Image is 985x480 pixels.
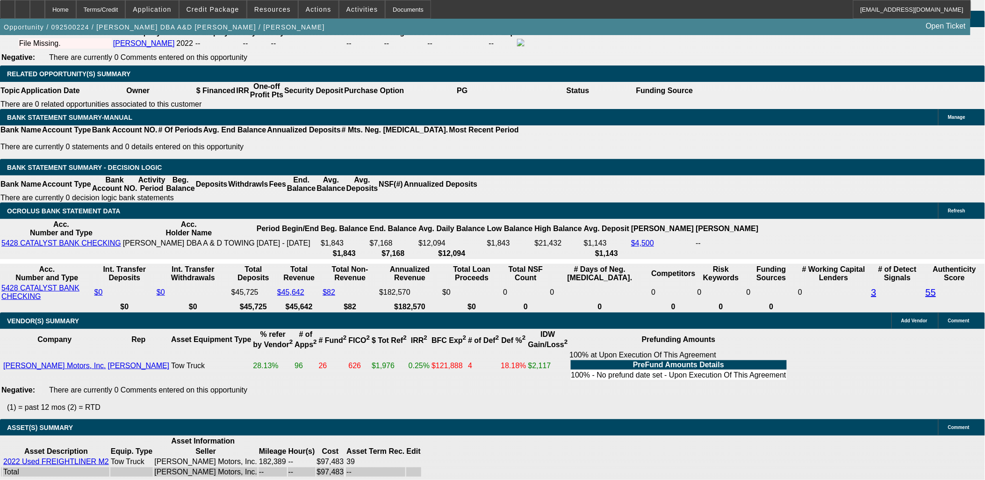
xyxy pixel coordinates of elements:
[431,336,466,344] b: BFC Exp
[176,38,194,49] td: 2022
[372,336,407,344] b: $ Tot Ref
[948,115,965,120] span: Manage
[203,125,267,135] th: Avg. End Balance
[323,288,335,296] a: $82
[3,362,106,370] a: [PERSON_NAME] Motors, Inc.
[570,351,788,381] div: 100% at Upon Execution Of This Agreement
[195,447,216,455] b: Seller
[468,336,499,344] b: # of Def
[431,350,467,381] td: $121,888
[442,265,502,283] th: Total Loan Proceeds
[288,447,315,455] b: Hour(s)
[253,350,294,381] td: 28.13%
[901,318,927,323] span: Add Vendor
[171,437,235,445] b: Asset Information
[517,39,525,46] img: facebook-icon.png
[131,335,145,343] b: Rep
[320,249,368,258] th: $1,843
[3,458,109,465] a: 2022 Used FREIGHTLINER M2
[948,208,965,213] span: Refresh
[49,53,247,61] span: There are currently 0 Comments entered on this opportunity
[631,220,694,238] th: [PERSON_NAME]
[313,339,316,346] sup: 2
[243,38,270,49] td: --
[534,220,582,238] th: High Balance
[171,335,251,343] b: Asset Equipment Type
[418,220,486,238] th: Avg. Daily Balance
[449,125,519,135] th: Most Recent Period
[195,39,201,47] span: --
[341,125,449,135] th: # Mts. Neg. [MEDICAL_DATA].
[379,302,441,312] th: $182,570
[926,287,936,298] a: 55
[424,335,427,342] sup: 2
[379,288,440,297] div: $182,570
[346,6,378,13] span: Activities
[231,302,276,312] th: $45,725
[695,239,759,248] td: --
[502,336,526,344] b: Def %
[798,288,802,296] span: 0
[294,350,317,381] td: 96
[746,265,797,283] th: Funding Sources
[550,265,650,283] th: # Days of Neg. [MEDICAL_DATA].
[7,424,73,431] span: ASSET(S) SUMMARY
[371,350,407,381] td: $1,976
[528,350,568,381] td: $2,117
[156,265,230,283] th: Int. Transfer Withdrawals
[746,284,797,301] td: 0
[126,0,178,18] button: Application
[346,175,379,193] th: Avg. Deposits
[520,82,636,100] th: Status
[631,239,654,247] a: $4,500
[24,447,88,455] b: Asset Description
[442,284,502,301] td: $0
[42,125,92,135] th: Account Type
[259,457,287,466] td: 182,389
[798,265,870,283] th: # Working Capital Lenders
[922,18,970,34] a: Open Ticket
[4,23,325,31] span: Opportunity / 092500224 / [PERSON_NAME] DBA A&D [PERSON_NAME] / [PERSON_NAME]
[348,350,371,381] td: 626
[94,288,103,296] a: $0
[316,467,345,477] td: $97,483
[695,220,759,238] th: [PERSON_NAME]
[418,239,486,248] td: $12,094
[0,143,519,151] p: There are currently 0 statements and 0 details entered on this opportunity
[503,302,548,312] th: 0
[406,447,421,456] th: Edit
[37,335,72,343] b: Company
[651,265,696,283] th: Competitors
[110,457,153,466] td: Tow Truck
[253,330,293,349] b: % refer by Vendor
[564,339,568,346] sup: 2
[367,335,370,342] sup: 2
[636,82,694,100] th: Funding Source
[299,0,338,18] button: Actions
[277,265,321,283] th: Total Revenue
[165,175,195,193] th: Beg. Balance
[108,362,170,370] a: [PERSON_NAME]
[259,467,287,477] td: --
[7,317,79,325] span: VENDOR(S) SUMMARY
[349,336,370,344] b: FICO
[697,284,745,301] td: 0
[379,265,441,283] th: Annualized Revenue
[122,239,255,248] td: [PERSON_NAME] DBA A & D TOWING
[266,125,341,135] th: Annualized Deposits
[500,350,526,381] td: 18.18%
[322,447,339,455] b: Cost
[7,164,162,171] span: Bank Statement Summary - Decision Logic
[113,39,175,47] a: [PERSON_NAME]
[1,284,79,300] a: 5428 CATALYST BANK CHECKING
[277,302,321,312] th: $45,642
[247,0,298,18] button: Resources
[320,220,368,238] th: Beg. Balance
[288,467,316,477] td: --
[284,82,344,100] th: Security Deposit
[133,6,171,13] span: Application
[925,265,984,283] th: Authenticity Score
[254,6,291,13] span: Resources
[343,335,346,342] sup: 2
[80,82,196,100] th: Owner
